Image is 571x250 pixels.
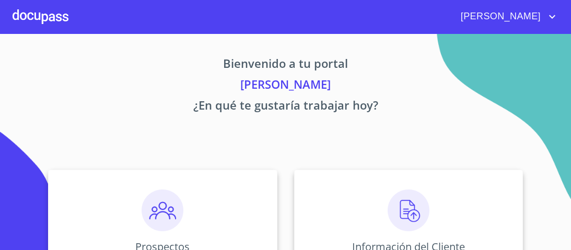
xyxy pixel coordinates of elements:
button: account of current user [453,8,558,25]
img: prospectos.png [142,189,183,231]
img: carga.png [388,189,429,231]
p: [PERSON_NAME] [13,76,558,97]
p: Bienvenido a tu portal [13,55,558,76]
span: [PERSON_NAME] [453,8,546,25]
p: ¿En qué te gustaría trabajar hoy? [13,97,558,117]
